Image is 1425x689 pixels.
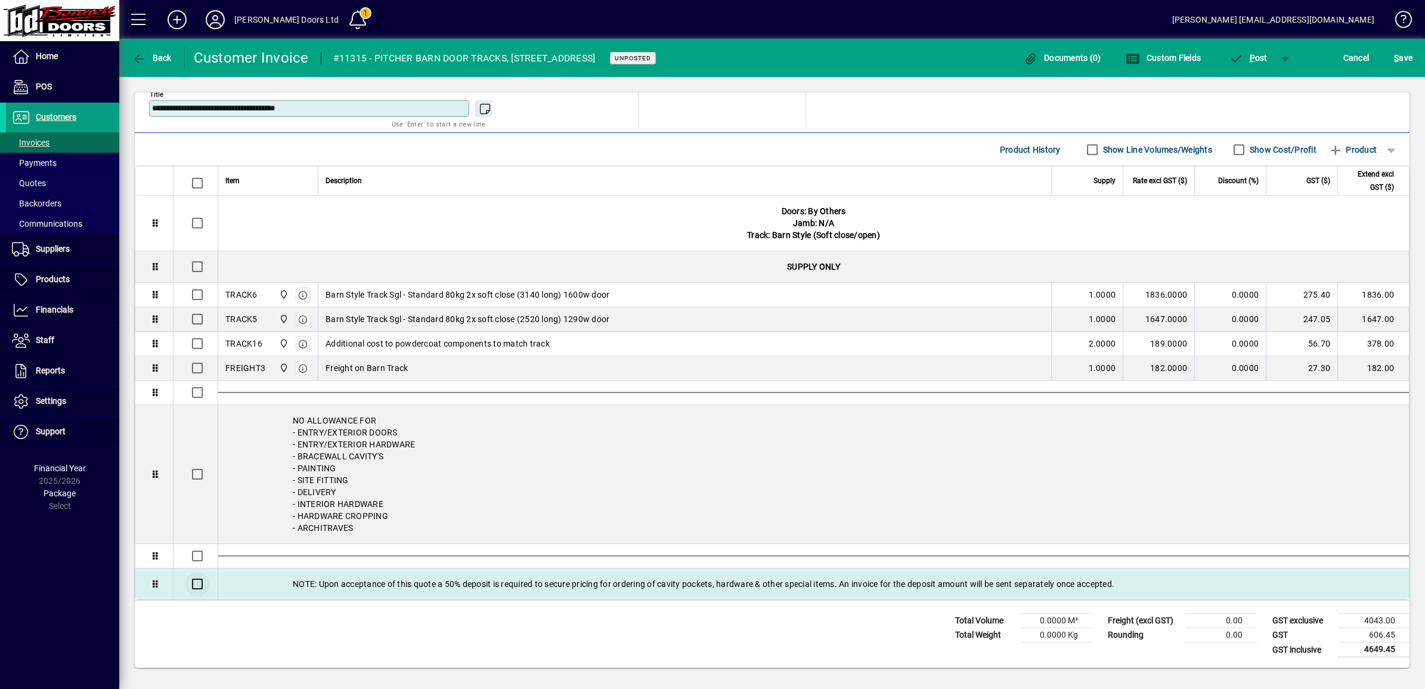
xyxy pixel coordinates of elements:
td: 0.0000 [1194,332,1266,356]
td: 182.00 [1337,356,1409,381]
span: Unposted [615,54,651,62]
td: 0.00 [1185,628,1257,642]
span: Invoices [12,138,49,147]
button: Product [1322,139,1383,160]
a: Invoices [6,132,119,153]
td: 0.0000 [1194,283,1266,307]
span: Quotes [12,178,46,188]
span: Home [36,51,58,61]
span: Back [132,53,172,63]
a: Quotes [6,173,119,193]
div: NOTE: Upon acceptance of this quote a 50% deposit is required to secure pricing for ordering of c... [218,568,1409,600]
button: Documents (0) [1021,47,1104,69]
span: Staff [36,335,54,345]
td: 0.0000 [1194,307,1266,332]
div: TRACK16 [225,338,262,350]
td: Total Volume [949,614,1021,628]
span: Bennett Doors Ltd [276,288,290,301]
td: Freight (excl GST) [1102,614,1185,628]
td: 378.00 [1337,332,1409,356]
span: Custom Fields [1126,53,1201,63]
div: 182.0000 [1130,362,1187,374]
a: Home [6,42,119,72]
label: Show Line Volumes/Weights [1101,144,1212,156]
span: 1.0000 [1089,362,1116,374]
a: Communications [6,214,119,234]
a: POS [6,72,119,102]
div: #11315 - PITCHER BARN DOOR TRACKS, [STREET_ADDRESS] [333,49,596,68]
td: 0.0000 M³ [1021,614,1092,628]
div: 1836.0000 [1130,289,1187,301]
mat-label: Title [150,90,163,98]
span: Settings [36,396,66,406]
div: 189.0000 [1130,338,1187,350]
td: 247.05 [1266,307,1337,332]
td: 4649.45 [1338,642,1409,657]
span: ost [1229,53,1268,63]
span: GST ($) [1306,174,1330,187]
div: [PERSON_NAME] [EMAIL_ADDRESS][DOMAIN_NAME] [1172,10,1374,29]
td: 0.0000 Kg [1021,628,1092,642]
span: Bennett Doors Ltd [276,362,290,375]
span: Financials [36,305,73,314]
div: NO ALLOWANCE FOR - ENTRY/EXTERIOR DOORS - ENTRY/EXTERIOR HARDWARE - BRACEWALL CAVITY'S - PAINTING... [218,405,1409,543]
td: Rounding [1102,628,1185,642]
button: Cancel [1340,47,1373,69]
a: Reports [6,356,119,386]
a: Payments [6,153,119,173]
td: 1647.00 [1337,307,1409,332]
span: Product History [1000,140,1061,159]
span: POS [36,82,52,91]
span: Payments [12,158,57,168]
span: Rate excl GST ($) [1133,174,1187,187]
div: [PERSON_NAME] Doors Ltd [234,10,339,29]
a: Settings [6,387,119,416]
button: Custom Fields [1123,47,1204,69]
div: TRACK6 [225,289,258,301]
button: Profile [196,9,234,30]
td: 0.0000 [1194,356,1266,381]
button: Add [158,9,196,30]
td: 0.00 [1185,614,1257,628]
span: Customers [36,112,76,122]
span: Discount (%) [1218,174,1259,187]
span: Reports [36,366,65,375]
div: Doors: By Others Jamb: N/A Track: Barn Style (Soft close/open) [218,196,1409,251]
span: Product [1328,140,1377,159]
button: Product History [995,139,1065,160]
td: 1836.00 [1337,283,1409,307]
td: 606.45 [1338,628,1409,642]
div: Customer Invoice [194,48,309,67]
div: SUPPLY ONLY [218,251,1409,282]
span: Products [36,274,70,284]
mat-hint: Use 'Enter' to start a new line [392,117,485,131]
td: 275.40 [1266,283,1337,307]
span: Freight on Barn Track [326,362,408,374]
a: Backorders [6,193,119,214]
app-page-header-button: Back [119,47,185,69]
a: Financials [6,295,119,325]
span: Backorders [12,199,61,208]
td: GST [1266,628,1338,642]
span: Documents (0) [1024,53,1101,63]
span: Extend excl GST ($) [1345,168,1394,194]
span: Barn Style Track Sgl - Standard 80kg 2x soft close (2520 long) 1290w door [326,313,609,325]
span: Financial Year [34,464,86,473]
span: Bennett Doors Ltd [276,313,290,326]
a: Suppliers [6,234,119,264]
span: Cancel [1343,48,1370,67]
span: Support [36,427,66,436]
span: Bennett Doors Ltd [276,337,290,350]
span: Supply [1093,174,1116,187]
span: Barn Style Track Sgl - Standard 80kg 2x soft close (3140 long) 1600w door [326,289,609,301]
span: ave [1394,48,1412,67]
button: Save [1391,47,1415,69]
span: 2.0000 [1089,338,1116,350]
div: FREIGHT3 [225,362,265,374]
td: GST inclusive [1266,642,1338,657]
div: 1647.0000 [1130,313,1187,325]
a: Staff [6,326,119,356]
a: Support [6,417,119,447]
a: Products [6,265,119,295]
button: Back [129,47,175,69]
